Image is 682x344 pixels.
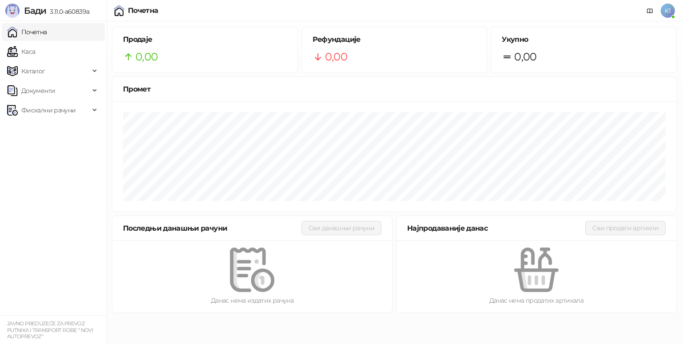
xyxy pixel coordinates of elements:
h5: Рефундације [313,34,476,45]
div: Промет [123,84,666,95]
span: 3.11.0-a60839a [46,8,89,16]
a: Документација [643,4,657,18]
span: K1 [661,4,675,18]
a: Каса [7,43,35,60]
span: Каталог [21,62,45,80]
span: 0,00 [135,48,158,65]
span: Документи [21,82,55,100]
span: Фискални рачуни [21,101,75,119]
div: Данас нема издатих рачуна [127,296,378,305]
div: Најпродаваније данас [407,223,585,234]
span: 0,00 [514,48,536,65]
small: JAVNO PREDUZEĆE ZA PREVOZ PUTNIKA I TRANSPORT ROBE " NOVI AUTOPREVOZ" [7,320,93,340]
button: Сви данашњи рачуни [301,221,381,235]
div: Данас нема продатих артикала [411,296,662,305]
span: 0,00 [325,48,347,65]
h5: Укупно [502,34,666,45]
a: Почетна [7,23,47,41]
img: Logo [5,4,20,18]
div: Последњи данашњи рачуни [123,223,301,234]
button: Сви продати артикли [585,221,666,235]
h5: Продаје [123,34,287,45]
div: Почетна [128,7,159,14]
span: Бади [24,5,46,16]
